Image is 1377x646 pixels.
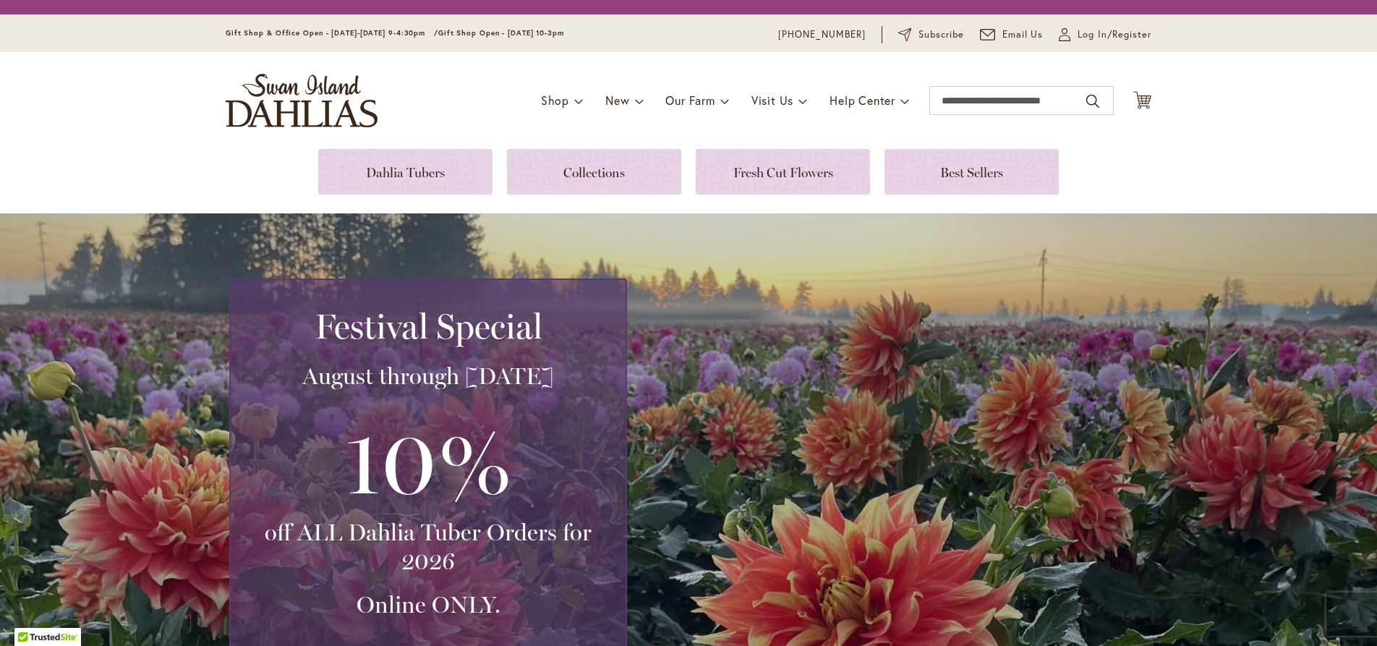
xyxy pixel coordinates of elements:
span: Our Farm [665,93,715,108]
h3: Online ONLY. [248,590,608,619]
span: Log In/Register [1078,27,1151,42]
a: Subscribe [898,27,964,42]
h3: 10% [248,405,608,518]
span: New [605,93,629,108]
span: Gift Shop Open - [DATE] 10-3pm [438,28,564,38]
a: Log In/Register [1059,27,1151,42]
button: Search [1086,90,1099,113]
h3: off ALL Dahlia Tuber Orders for 2026 [248,518,608,576]
a: Email Us [980,27,1044,42]
span: Email Us [1002,27,1044,42]
span: Gift Shop & Office Open - [DATE]-[DATE] 9-4:30pm / [226,28,438,38]
h3: August through [DATE] [248,362,608,391]
span: Shop [541,93,569,108]
a: [PHONE_NUMBER] [778,27,866,42]
a: store logo [226,74,378,127]
h2: Festival Special [248,306,608,347]
span: Help Center [830,93,895,108]
span: Subscribe [918,27,964,42]
span: Visit Us [751,93,793,108]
